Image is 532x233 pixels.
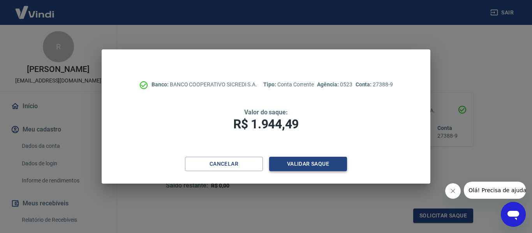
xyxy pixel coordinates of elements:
[445,183,461,199] iframe: Fechar mensagem
[356,81,373,88] span: Conta:
[356,81,393,89] p: 27388-9
[185,157,263,171] button: Cancelar
[269,157,347,171] button: Validar saque
[501,202,526,227] iframe: Botão para abrir a janela de mensagens
[263,81,277,88] span: Tipo:
[5,5,65,12] span: Olá! Precisa de ajuda?
[263,81,314,89] p: Conta Corrente
[464,182,526,199] iframe: Mensagem da empresa
[151,81,257,89] p: BANCO COOPERATIVO SICREDI S.A.
[244,109,288,116] span: Valor do saque:
[317,81,352,89] p: 0523
[233,117,299,131] span: R$ 1.944,49
[317,81,340,88] span: Agência:
[151,81,170,88] span: Banco:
